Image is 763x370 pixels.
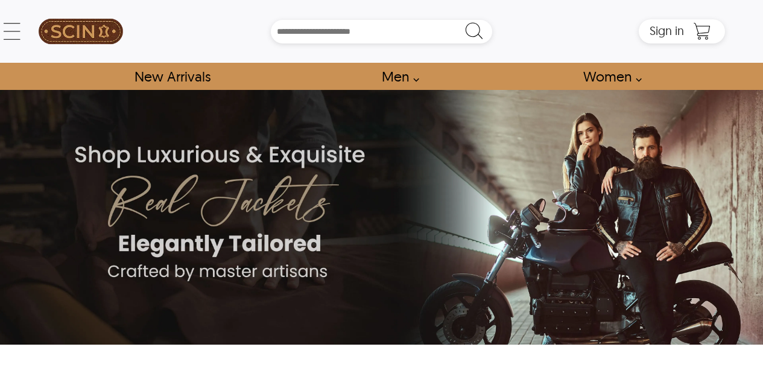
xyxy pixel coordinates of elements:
a: Shop New Arrivals [121,63,224,90]
a: shop men's leather jackets [368,63,426,90]
a: Sign in [650,27,684,37]
a: Shopping Cart [690,22,714,40]
a: SCIN [38,6,124,57]
a: Shop Women Leather Jackets [569,63,648,90]
img: SCIN [39,6,123,57]
span: Sign in [650,23,684,38]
